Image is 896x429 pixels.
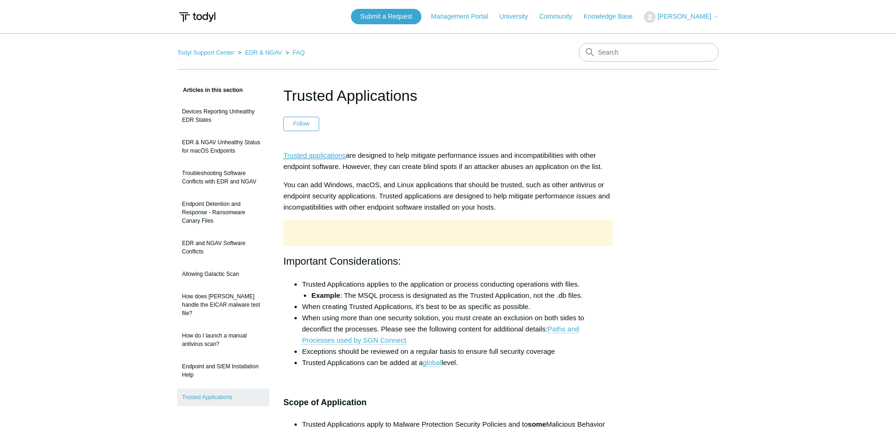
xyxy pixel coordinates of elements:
a: Community [539,12,582,21]
a: Paths and Processes used by SGN Connect [302,325,579,345]
a: Management Portal [431,12,497,21]
span: [PERSON_NAME] [658,13,711,20]
a: Todyl Support Center [177,49,234,56]
a: FAQ [293,49,305,56]
a: Knowledge Base [584,12,642,21]
p: are designed to help mitigate performance issues and incompatibilities with other endpoint softwa... [283,150,613,172]
a: Endpoint Detention and Response - Ransomware Canary Files [177,195,269,230]
li: Exceptions should be reviewed on a regular basis to ensure full security coverage [302,346,613,357]
a: Submit a Request [351,9,421,24]
a: How do I launch a manual antivirus scan? [177,327,269,353]
a: Endpoint and SIEM Installation Help [177,358,269,384]
li: FAQ [284,49,305,56]
a: EDR & NGAV [245,49,282,56]
a: global [423,359,441,367]
a: EDR and NGAV Software Conflicts [177,234,269,260]
img: Todyl Support Center Help Center home page [177,8,217,26]
li: Trusted Applications applies to the application or process conducting operations with files. [302,279,613,301]
li: Trusted Applications can be added at a level. [302,357,613,368]
a: Allowing Galactic Scan [177,265,269,283]
li: When using more than one security solution, you must create an exclusion on both sides to deconfl... [302,312,613,346]
strong: some [528,420,546,428]
h1: Trusted Applications [283,84,613,107]
h3: Scope of Application [283,396,613,409]
a: Troubleshooting Software Conflicts with EDR and NGAV [177,164,269,190]
li: : The MSQL process is designated as the Trusted Application, not the .db files. [311,290,613,301]
button: Follow Article [283,117,319,131]
a: Devices Reporting Unhealthy EDR States [177,103,269,129]
a: How does [PERSON_NAME] handle the EICAR malware test file? [177,288,269,322]
h2: Important Considerations: [283,253,613,269]
button: [PERSON_NAME] [644,11,719,23]
p: You can add Windows, macOS, and Linux applications that should be trusted, such as other antiviru... [283,179,613,213]
li: Todyl Support Center [177,49,236,56]
li: When creating Trusted Applications, it’s best to be as specific as possible. [302,301,613,312]
a: EDR & NGAV Unhealthy Status for macOS Endpoints [177,134,269,160]
li: EDR & NGAV [236,49,284,56]
a: Trusted applications [283,151,346,160]
a: University [499,12,537,21]
span: Articles in this section [177,87,243,93]
strong: Example [311,291,340,299]
input: Search [579,43,719,62]
a: Trusted Applications [177,388,269,406]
